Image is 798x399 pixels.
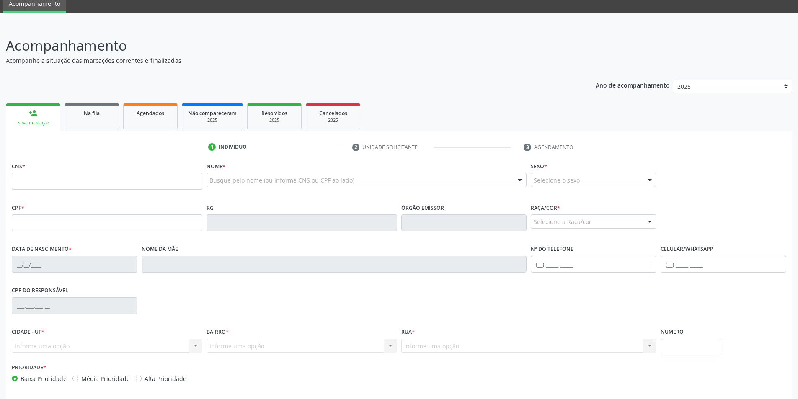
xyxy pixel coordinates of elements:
[21,374,67,383] label: Baixa Prioridade
[188,110,237,117] span: Não compareceram
[319,110,347,117] span: Cancelados
[12,201,24,214] label: CPF
[661,326,684,339] label: Número
[28,108,38,118] div: person_add
[401,326,415,339] label: Rua
[253,117,295,124] div: 2025
[12,160,25,173] label: CNS
[531,243,573,256] label: Nº do Telefone
[219,143,247,151] div: Indivíduo
[137,110,164,117] span: Agendados
[261,110,287,117] span: Resolvidos
[12,284,68,297] label: CPF do responsável
[596,80,670,90] p: Ano de acompanhamento
[12,297,137,314] input: ___.___.___-__
[531,256,656,273] input: (__) _____-_____
[145,374,186,383] label: Alta Prioridade
[12,326,44,339] label: Cidade - UF
[6,35,556,56] p: Acompanhamento
[84,110,100,117] span: Na fila
[531,160,547,173] label: Sexo
[188,117,237,124] div: 2025
[531,201,560,214] label: Raça/cor
[142,243,178,256] label: Nome da mãe
[6,56,556,65] p: Acompanhe a situação das marcações correntes e finalizadas
[208,143,216,151] div: 1
[12,243,72,256] label: Data de nascimento
[81,374,130,383] label: Média Prioridade
[534,176,580,185] span: Selecione o sexo
[312,117,354,124] div: 2025
[661,256,786,273] input: (__) _____-_____
[209,176,354,185] span: Busque pelo nome (ou informe CNS ou CPF ao lado)
[12,256,137,273] input: __/__/____
[401,201,444,214] label: Órgão emissor
[207,326,229,339] label: Bairro
[207,201,214,214] label: RG
[207,160,225,173] label: Nome
[661,243,713,256] label: Celular/WhatsApp
[534,217,591,226] span: Selecione a Raça/cor
[12,120,54,126] div: Nova marcação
